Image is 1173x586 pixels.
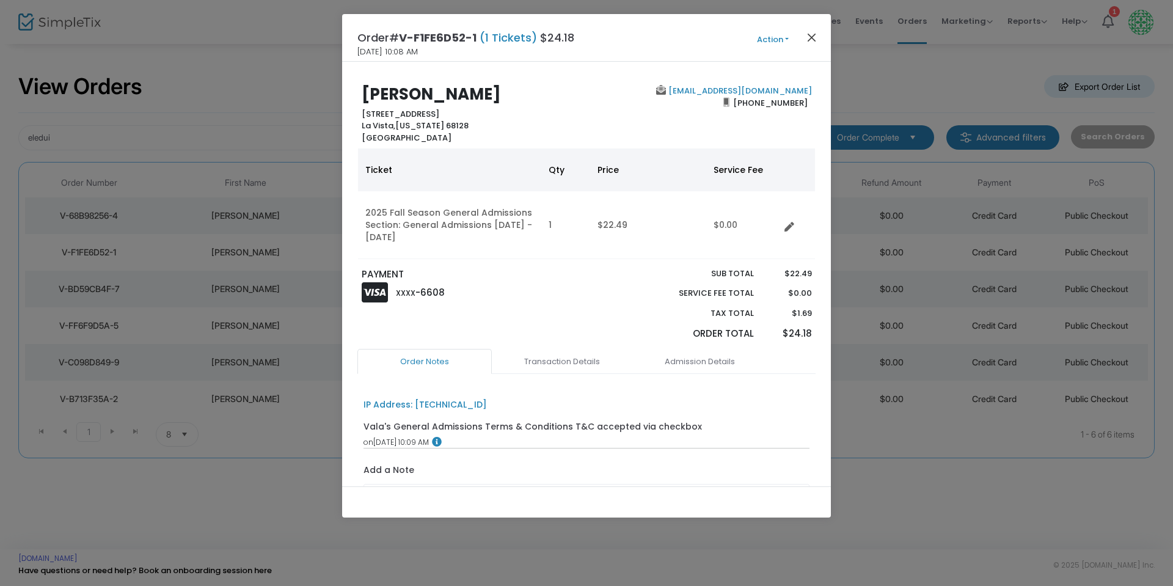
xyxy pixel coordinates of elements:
[364,437,373,447] span: on
[650,268,754,280] p: Sub total
[357,349,492,375] a: Order Notes
[766,307,811,320] p: $1.69
[766,287,811,299] p: $0.00
[541,191,590,259] td: 1
[358,148,815,259] div: Data table
[495,349,629,375] a: Transaction Details
[766,268,811,280] p: $22.49
[736,33,809,46] button: Action
[666,85,812,97] a: [EMAIL_ADDRESS][DOMAIN_NAME]
[650,287,754,299] p: Service Fee Total
[364,437,810,448] div: [DATE] 10:09 AM
[415,286,445,299] span: -6608
[632,349,767,375] a: Admission Details
[766,327,811,341] p: $24.18
[650,327,754,341] p: Order Total
[706,148,780,191] th: Service Fee
[590,191,706,259] td: $22.49
[396,288,415,298] span: XXXX
[364,420,702,433] div: Vala's General Admissions Terms & Conditions T&C accepted via checkbox
[357,46,418,58] span: [DATE] 10:08 AM
[362,108,469,144] b: [STREET_ADDRESS] [US_STATE] 68128 [GEOGRAPHIC_DATA]
[364,398,487,411] div: IP Address: [TECHNICAL_ID]
[357,29,574,46] h4: Order# $24.18
[358,148,541,191] th: Ticket
[706,191,780,259] td: $0.00
[477,30,540,45] span: (1 Tickets)
[590,148,706,191] th: Price
[729,93,812,112] span: [PHONE_NUMBER]
[362,120,395,131] span: La Vista,
[358,191,541,259] td: 2025 Fall Season General Admissions Section: General Admissions [DATE] - [DATE]
[541,148,590,191] th: Qty
[650,307,754,320] p: Tax Total
[364,464,414,480] label: Add a Note
[804,29,820,45] button: Close
[362,268,581,282] p: PAYMENT
[362,83,501,105] b: [PERSON_NAME]
[399,30,477,45] span: V-F1FE6D52-1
